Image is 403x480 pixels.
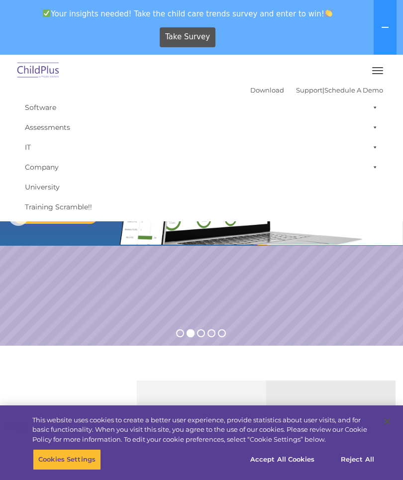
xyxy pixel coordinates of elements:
[4,4,372,23] span: Your insights needed! Take the child care trends survey and enter to win!
[165,28,210,46] span: Take Survey
[33,449,101,470] button: Cookies Settings
[245,449,320,470] button: Accept All Cookies
[43,9,50,17] img: ✅
[20,137,383,157] a: IT
[20,117,383,137] a: Assessments
[160,27,216,47] a: Take Survey
[20,197,383,217] a: Training Scramble!!
[325,9,332,17] img: 👏
[15,59,62,83] img: ChildPlus by Procare Solutions
[250,86,284,94] a: Download
[20,97,383,117] a: Software
[326,449,389,470] button: Reject All
[376,410,398,432] button: Close
[32,415,375,445] div: This website uses cookies to create a better user experience, provide statistics about user visit...
[296,86,322,94] a: Support
[250,86,383,94] font: |
[20,177,383,197] a: University
[20,157,383,177] a: Company
[324,86,383,94] a: Schedule A Demo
